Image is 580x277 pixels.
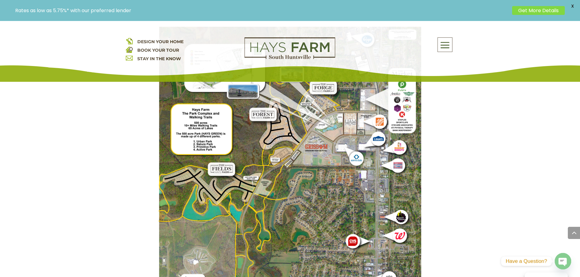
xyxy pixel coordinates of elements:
span: X [568,2,577,11]
img: Logo [244,37,335,59]
a: hays farm homes huntsville development [244,55,335,61]
a: Get More Details [512,6,565,15]
a: STAY IN THE KNOW [137,56,181,61]
img: design your home [126,37,133,44]
a: DESIGN YOUR HOME [137,39,184,44]
p: Rates as low as 5.75%* with our preferred lender [15,8,509,13]
a: BOOK YOUR TOUR [137,47,179,53]
img: book your home tour [126,46,133,53]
